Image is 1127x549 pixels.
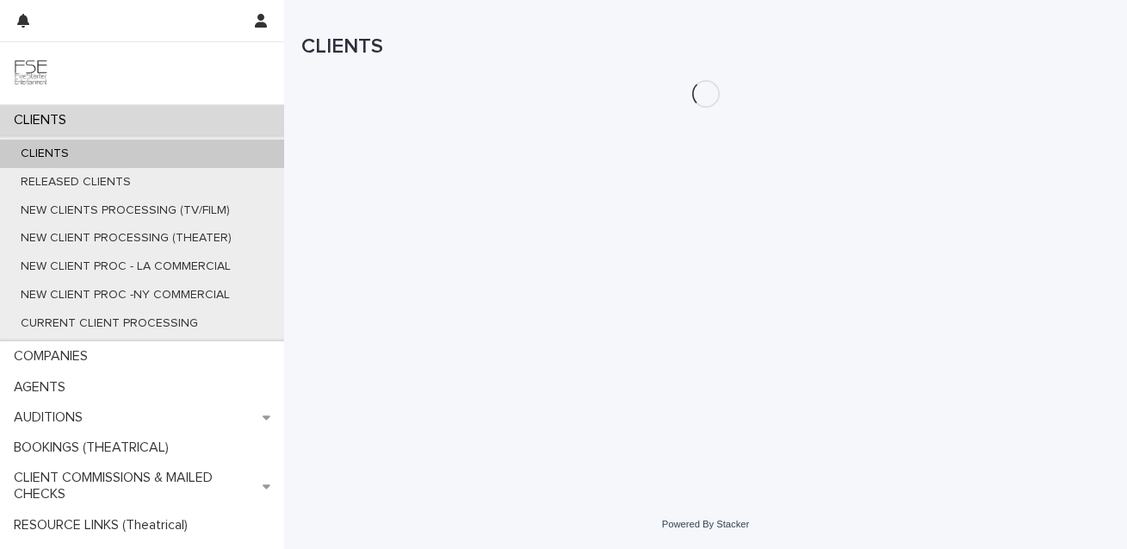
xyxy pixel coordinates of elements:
[7,259,245,274] p: NEW CLIENT PROC - LA COMMERCIAL
[14,56,48,90] img: 9JgRvJ3ETPGCJDhvPVA5
[7,231,245,246] p: NEW CLIENT PROCESSING (THEATER)
[7,517,201,533] p: RESOURCE LINKS (Theatrical)
[301,34,1110,59] h1: CLIENTS
[7,409,96,426] p: AUDITIONS
[662,519,749,529] a: Powered By Stacker
[7,203,244,218] p: NEW CLIENTS PROCESSING (TV/FILM)
[7,288,244,303] p: NEW CLIENT PROC -NY COMMERCIAL
[7,112,80,128] p: CLIENTS
[7,147,83,161] p: CLIENTS
[7,175,145,190] p: RELEASED CLIENTS
[7,316,212,331] p: CURRENT CLIENT PROCESSING
[7,470,263,502] p: CLIENT COMMISSIONS & MAILED CHECKS
[7,348,102,365] p: COMPANIES
[7,440,183,456] p: BOOKINGS (THEATRICAL)
[7,379,79,396] p: AGENTS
